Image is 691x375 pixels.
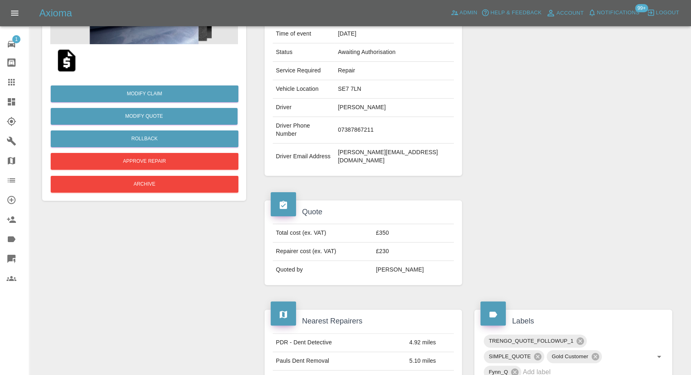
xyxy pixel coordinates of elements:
[547,350,601,363] div: Gold Customer
[449,7,480,19] a: Admin
[51,153,238,170] button: Approve Repair
[490,8,541,18] span: Help & Feedback
[484,336,578,346] span: TRENGO_QUOTE_FOLLOWUP_1
[273,62,335,80] td: Service Required
[51,85,238,102] a: Modify Claim
[334,43,454,62] td: Awaiting Authorisation
[484,335,587,348] div: TRENGO_QUOTE_FOLLOWUP_1
[586,7,642,19] button: Notifications
[406,352,454,370] td: 5.10 miles
[273,224,373,243] td: Total cost (ex. VAT)
[273,352,406,370] td: Pauls Dent Removal
[54,47,80,74] img: qt_1SDhQdA4aDea5wMjTTvba6eG
[273,99,335,117] td: Driver
[372,243,454,261] td: £230
[484,350,544,363] div: SIMPLE_QUOTE
[547,352,593,361] span: Gold Customer
[51,176,238,193] button: Archive
[334,80,454,99] td: SE7 7LN
[635,4,648,12] span: 99+
[645,7,681,19] button: Logout
[12,35,20,43] span: 1
[460,8,478,18] span: Admin
[271,207,456,218] h4: Quote
[5,3,25,23] button: Open drawer
[39,7,72,20] h5: Axioma
[372,261,454,279] td: [PERSON_NAME]
[544,7,586,20] a: Account
[334,25,454,43] td: [DATE]
[273,43,335,62] td: Status
[273,261,373,279] td: Quoted by
[334,117,454,144] td: 07387867211
[334,99,454,117] td: [PERSON_NAME]
[273,25,335,43] td: Time of event
[273,80,335,99] td: Vehicle Location
[484,352,536,361] span: SIMPLE_QUOTE
[334,144,454,170] td: [PERSON_NAME][EMAIL_ADDRESS][DOMAIN_NAME]
[480,316,666,327] h4: Labels
[51,130,238,147] button: Rollback
[273,333,406,352] td: PDR - Dent Detective
[597,8,639,18] span: Notifications
[653,351,665,362] button: Open
[406,333,454,352] td: 4.92 miles
[556,9,584,18] span: Account
[372,224,454,243] td: £350
[656,8,679,18] span: Logout
[273,144,335,170] td: Driver Email Address
[334,62,454,80] td: Repair
[271,316,456,327] h4: Nearest Repairers
[273,117,335,144] td: Driver Phone Number
[51,108,238,125] button: Modify Quote
[479,7,543,19] button: Help & Feedback
[273,243,373,261] td: Repairer cost (ex. VAT)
